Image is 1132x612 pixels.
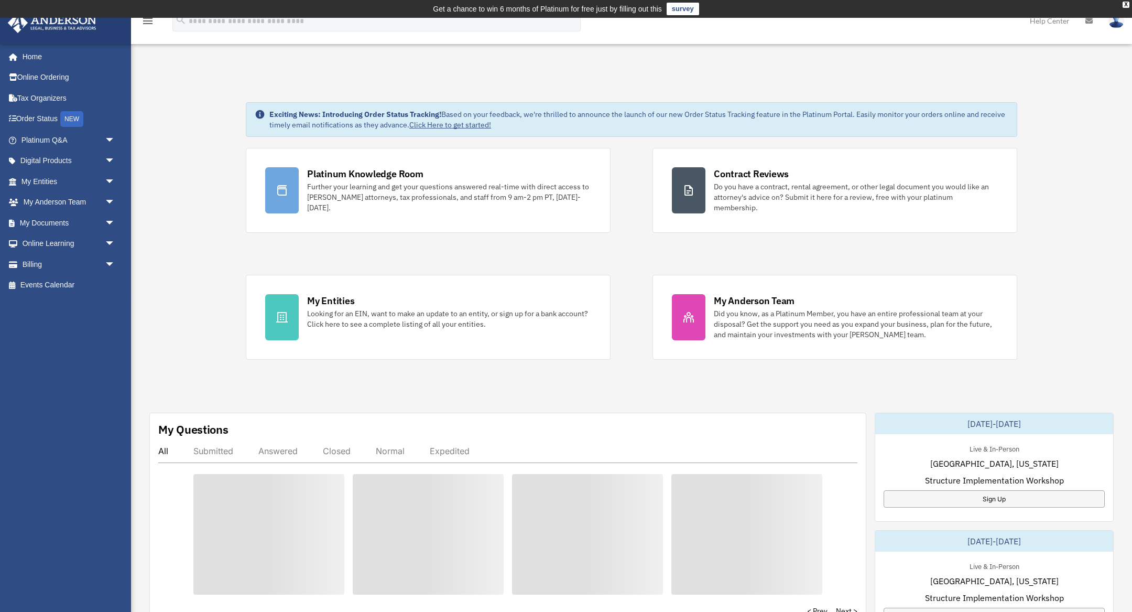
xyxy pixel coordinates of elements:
[323,446,351,456] div: Closed
[930,575,1059,587] span: [GEOGRAPHIC_DATA], [US_STATE]
[7,192,131,213] a: My Anderson Teamarrow_drop_down
[5,13,100,33] img: Anderson Advisors Platinum Portal
[307,294,354,307] div: My Entities
[158,422,228,437] div: My Questions
[307,167,423,180] div: Platinum Knowledge Room
[961,443,1028,454] div: Live & In-Person
[141,18,154,27] a: menu
[652,275,1017,360] a: My Anderson Team Did you know, as a Platinum Member, you have an entire professional team at your...
[961,560,1028,571] div: Live & In-Person
[7,109,131,130] a: Order StatusNEW
[105,254,126,275] span: arrow_drop_down
[175,14,187,26] i: search
[1123,2,1129,8] div: close
[714,181,998,213] div: Do you have a contract, rental agreement, or other legal document you would like an attorney's ad...
[269,109,1008,130] div: Based on your feedback, we're thrilled to announce the launch of our new Order Status Tracking fe...
[714,294,794,307] div: My Anderson Team
[7,130,131,151] a: Platinum Q&Aarrow_drop_down
[652,148,1017,233] a: Contract Reviews Do you have a contract, rental agreement, or other legal document you would like...
[246,148,611,233] a: Platinum Knowledge Room Further your learning and get your questions answered real-time with dire...
[875,531,1113,552] div: [DATE]-[DATE]
[105,212,126,234] span: arrow_drop_down
[714,308,998,340] div: Did you know, as a Platinum Member, you have an entire professional team at your disposal? Get th...
[158,446,168,456] div: All
[714,167,789,180] div: Contract Reviews
[930,457,1059,470] span: [GEOGRAPHIC_DATA], [US_STATE]
[105,130,126,151] span: arrow_drop_down
[307,308,591,329] div: Looking for an EIN, want to make an update to an entity, or sign up for a bank account? Click her...
[105,192,126,213] span: arrow_drop_down
[7,233,131,254] a: Online Learningarrow_drop_down
[7,151,131,171] a: Digital Productsarrow_drop_down
[60,111,83,127] div: NEW
[7,46,126,67] a: Home
[925,474,1064,487] span: Structure Implementation Workshop
[430,446,470,456] div: Expedited
[269,110,441,119] strong: Exciting News: Introducing Order Status Tracking!
[409,120,491,130] a: Click Here to get started!
[246,275,611,360] a: My Entities Looking for an EIN, want to make an update to an entity, or sign up for a bank accoun...
[307,181,591,213] div: Further your learning and get your questions answered real-time with direct access to [PERSON_NAM...
[258,446,298,456] div: Answered
[667,3,699,15] a: survey
[433,3,662,15] div: Get a chance to win 6 months of Platinum for free just by filling out this
[7,88,131,109] a: Tax Organizers
[7,254,131,275] a: Billingarrow_drop_down
[7,67,131,88] a: Online Ordering
[925,592,1064,604] span: Structure Implementation Workshop
[7,171,131,192] a: My Entitiesarrow_drop_down
[105,151,126,172] span: arrow_drop_down
[105,233,126,255] span: arrow_drop_down
[141,15,154,27] i: menu
[1108,13,1124,28] img: User Pic
[105,171,126,192] span: arrow_drop_down
[884,490,1105,508] a: Sign Up
[7,275,131,296] a: Events Calendar
[376,446,405,456] div: Normal
[7,212,131,233] a: My Documentsarrow_drop_down
[875,413,1113,434] div: [DATE]-[DATE]
[193,446,233,456] div: Submitted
